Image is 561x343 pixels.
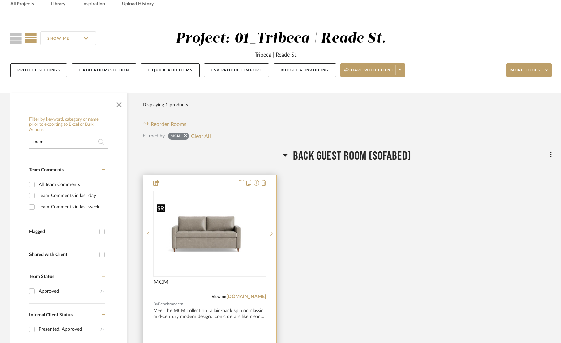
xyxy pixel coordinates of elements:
span: More tools [510,68,540,78]
span: MCM [153,279,169,286]
div: Flagged [29,229,96,235]
div: Presented, Approved [39,324,100,335]
div: 0 [154,191,266,276]
button: Clear All [191,132,211,141]
button: + Quick Add Items [141,63,200,77]
input: Search within 1 results [29,135,108,149]
span: Team Status [29,274,54,279]
button: Close [112,97,126,110]
span: Team Comments [29,168,64,172]
div: Shared with Client [29,252,96,258]
div: Tribeca | Reade St. [255,51,298,59]
div: Approved [39,286,100,297]
button: CSV Product Import [204,63,269,77]
div: (1) [100,286,104,297]
div: Filtered by [143,132,165,140]
button: More tools [506,63,552,77]
span: Internal Client Status [29,313,73,317]
span: Share with client [344,68,394,78]
button: Project Settings [10,63,67,77]
img: MCM [154,201,265,266]
button: + Add Room/Section [72,63,136,77]
div: All Team Comments [39,179,104,190]
span: View on [212,295,226,299]
div: Team Comments in last week [39,201,104,212]
div: Project: 01_Tribeca | Reade St. [176,31,386,46]
h6: Filter by keyword, category or name prior to exporting to Excel or Bulk Actions [29,117,108,133]
span: Back Guest Room (Sofabed) [293,149,412,164]
span: Benchmodern [158,301,183,307]
div: Displaying 1 products [143,98,188,112]
button: Share with client [340,63,405,77]
div: Team Comments in last day [39,190,104,201]
div: (1) [100,324,104,335]
button: Budget & Invoicing [274,63,336,77]
span: By [153,301,158,307]
div: mcm [171,134,181,141]
button: Reorder Rooms [143,120,186,128]
span: Reorder Rooms [151,120,186,128]
a: [DOMAIN_NAME] [226,294,266,299]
